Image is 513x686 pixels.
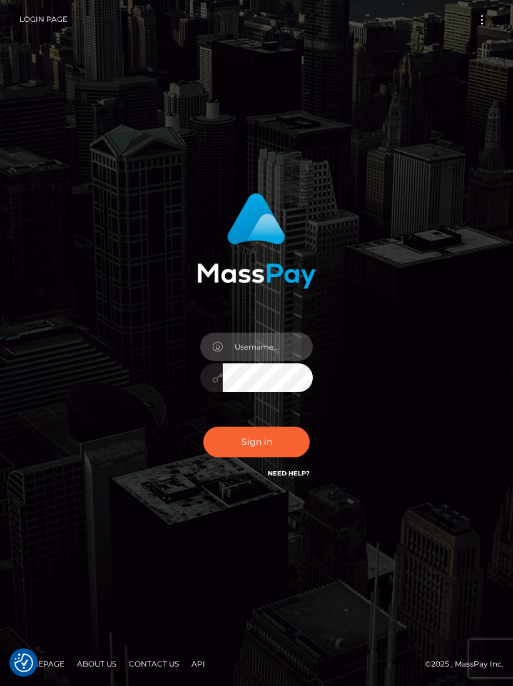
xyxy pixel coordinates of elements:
a: About Us [72,654,121,673]
div: © 2025 , MassPay Inc. [9,657,504,671]
input: Username... [223,333,313,361]
img: MassPay Login [197,193,316,289]
button: Toggle navigation [470,11,494,28]
img: Revisit consent button [14,653,33,672]
a: Login Page [19,6,68,33]
a: Contact Us [124,654,184,673]
button: Sign in [203,427,310,457]
a: Homepage [14,654,69,673]
a: Need Help? [268,469,310,477]
a: API [186,654,210,673]
button: Consent Preferences [14,653,33,672]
